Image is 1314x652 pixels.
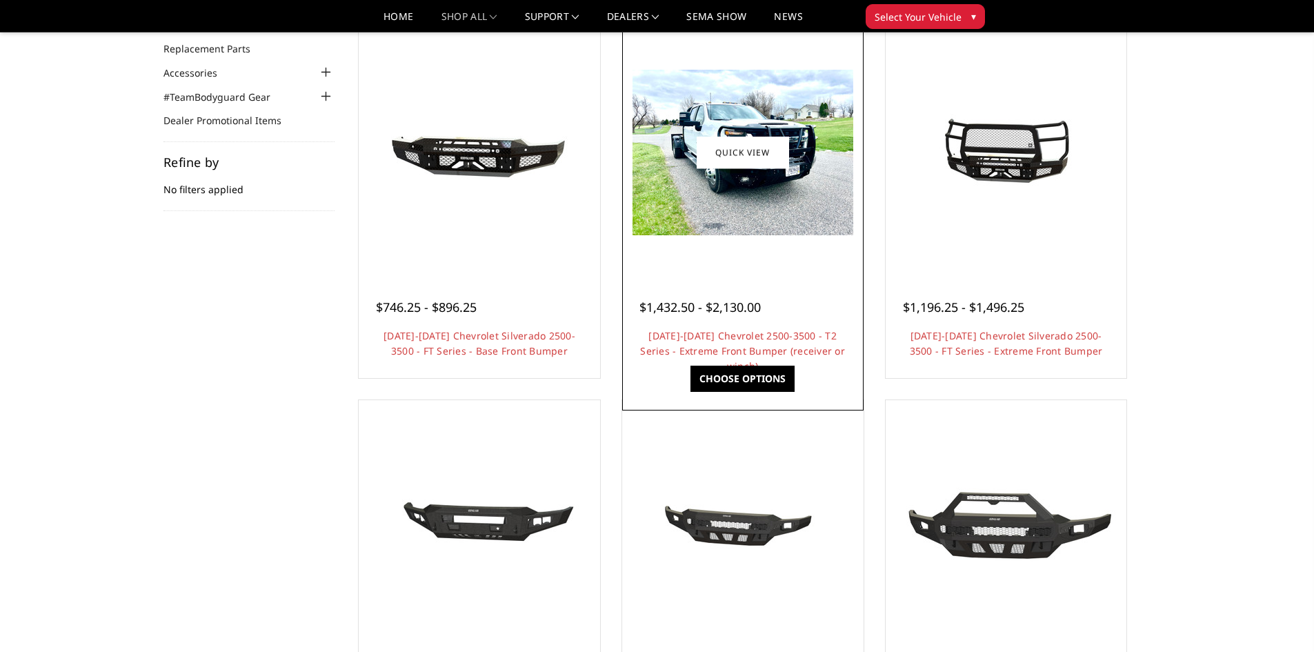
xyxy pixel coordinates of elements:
[626,404,860,638] a: 2020-2023 Chevrolet 2500-3500 - Freedom Series - Base Front Bumper (non-winch) 2020-2023 Chevrole...
[607,12,659,32] a: Dealers
[384,12,413,32] a: Home
[875,10,962,24] span: Select Your Vehicle
[903,299,1024,315] span: $1,196.25 - $1,496.25
[633,70,853,235] img: 2020-2023 Chevrolet 2500-3500 - T2 Series - Extreme Front Bumper (receiver or winch)
[697,136,789,168] a: Quick view
[384,329,575,357] a: [DATE]-[DATE] Chevrolet Silverado 2500-3500 - FT Series - Base Front Bumper
[441,12,497,32] a: shop all
[910,329,1103,357] a: [DATE]-[DATE] Chevrolet Silverado 2500-3500 - FT Series - Extreme Front Bumper
[163,113,299,128] a: Dealer Promotional Items
[163,156,335,211] div: No filters applied
[639,299,761,315] span: $1,432.50 - $2,130.00
[774,12,802,32] a: News
[640,329,845,373] a: [DATE]-[DATE] Chevrolet 2500-3500 - T2 Series - Extreme Front Bumper (receiver or winch)
[889,404,1124,638] a: 2020-2023 Chevrolet 2500-3500 - Freedom Series - Sport Front Bumper (non-winch)
[525,12,579,32] a: Support
[362,404,597,638] a: 2020-2023 Chevrolet 2500-3500 - A2L Series - Base Front Bumper (Non Winch) 2020 Chevrolet HD - Av...
[889,35,1124,270] a: 2020-2023 Chevrolet Silverado 2500-3500 - FT Series - Extreme Front Bumper 2020-2023 Chevrolet Si...
[163,90,288,104] a: #TeamBodyguard Gear
[686,12,746,32] a: SEMA Show
[690,366,795,392] a: Choose Options
[866,4,985,29] button: Select Your Vehicle
[1245,586,1314,652] iframe: Chat Widget
[376,299,477,315] span: $746.25 - $896.25
[163,66,235,80] a: Accessories
[163,41,268,56] a: Replacement Parts
[626,35,860,270] a: 2020-2023 Chevrolet 2500-3500 - T2 Series - Extreme Front Bumper (receiver or winch) 2020-2023 Ch...
[163,156,335,168] h5: Refine by
[362,35,597,270] a: 2020-2023 Chevrolet Silverado 2500-3500 - FT Series - Base Front Bumper 2020-2023 Chevrolet Silve...
[971,9,976,23] span: ▾
[895,471,1116,571] img: 2020-2023 Chevrolet 2500-3500 - Freedom Series - Sport Front Bumper (non-winch)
